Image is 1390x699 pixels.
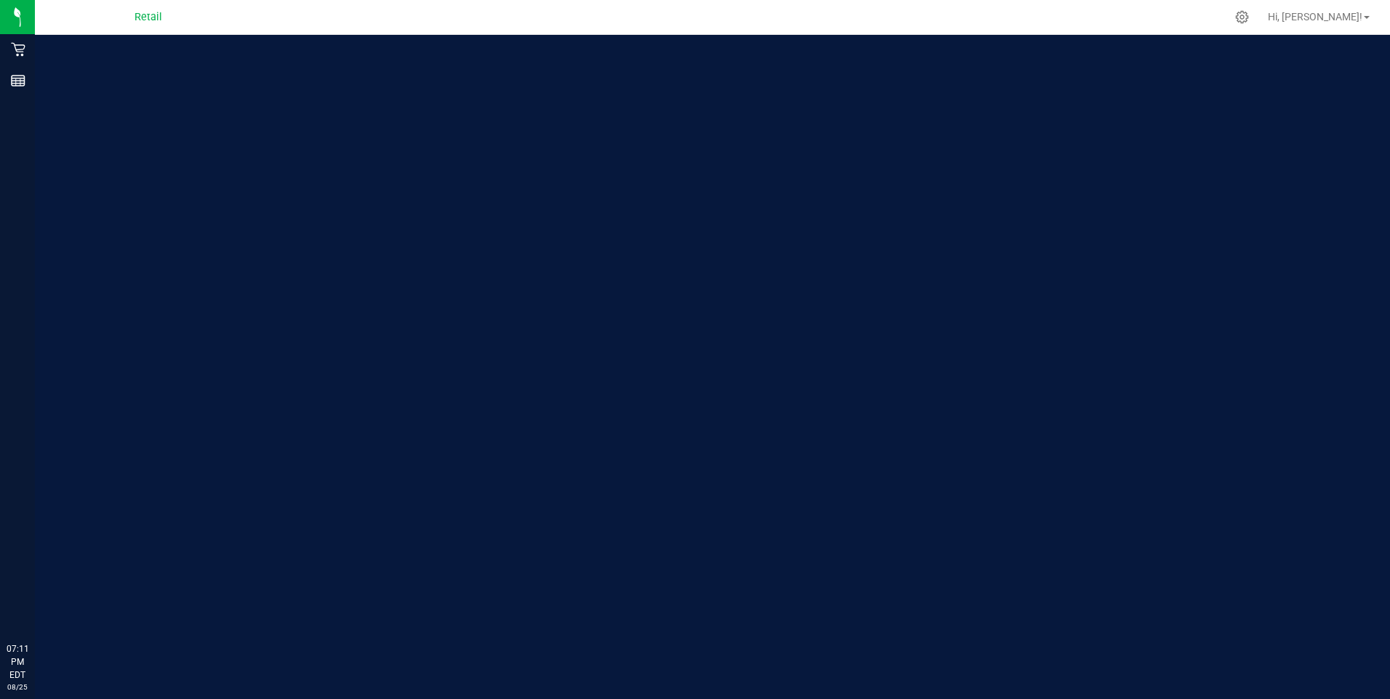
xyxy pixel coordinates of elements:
[1268,11,1362,23] span: Hi, [PERSON_NAME]!
[11,73,25,88] inline-svg: Reports
[7,682,28,692] p: 08/25
[134,11,162,23] span: Retail
[1233,10,1251,24] div: Manage settings
[11,42,25,57] inline-svg: Retail
[7,642,28,682] p: 07:11 PM EDT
